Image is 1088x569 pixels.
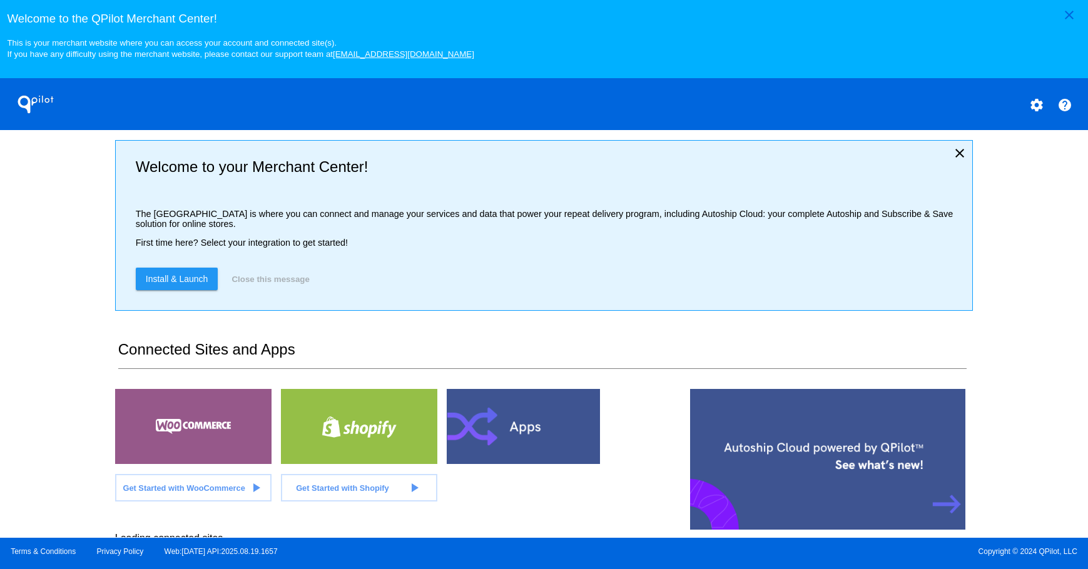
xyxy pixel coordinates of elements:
span: Install & Launch [146,274,208,284]
p: The [GEOGRAPHIC_DATA] is where you can connect and manage your services and data that power your ... [136,209,962,229]
h1: QPilot [11,92,61,117]
a: Get Started with Shopify [281,474,437,501]
p: First time here? Select your integration to get started! [136,238,962,248]
mat-icon: help [1057,98,1072,113]
mat-icon: play_arrow [248,480,263,495]
mat-icon: play_arrow [407,480,422,495]
a: [EMAIL_ADDRESS][DOMAIN_NAME] [333,49,474,59]
button: Close this message [228,268,313,290]
h3: Welcome to the QPilot Merchant Center! [7,12,1080,26]
span: Get Started with WooCommerce [123,483,245,493]
a: Get Started with WooCommerce [115,474,272,501]
a: Install & Launch [136,268,218,290]
span: Get Started with Shopify [296,483,389,493]
mat-icon: close [952,146,967,161]
a: Terms & Conditions [11,547,76,556]
a: Privacy Policy [97,547,144,556]
h2: Welcome to your Merchant Center! [136,158,962,176]
small: This is your merchant website where you can access your account and connected site(s). If you hav... [7,38,474,59]
a: Web:[DATE] API:2025.08.19.1657 [165,547,278,556]
mat-icon: close [1062,8,1077,23]
mat-icon: settings [1029,98,1044,113]
div: Loading connected sites... [115,533,973,547]
span: Copyright © 2024 QPilot, LLC [555,547,1077,556]
h2: Connected Sites and Apps [118,341,967,369]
